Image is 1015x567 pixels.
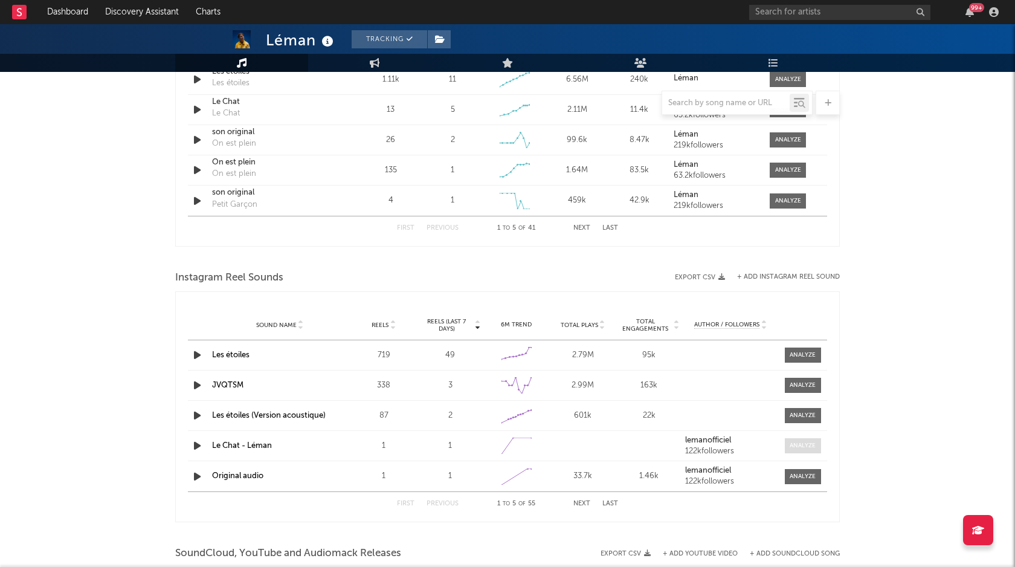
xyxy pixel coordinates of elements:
[212,77,250,89] div: Les étoiles
[685,436,731,444] strong: lemanofficiel
[553,380,613,392] div: 2.99M
[725,274,840,280] div: + Add Instagram Reel Sound
[619,410,680,422] div: 22k
[420,380,480,392] div: 3
[353,380,414,392] div: 338
[553,349,613,361] div: 2.79M
[352,30,427,48] button: Tracking
[674,74,758,83] a: Léman
[420,410,480,422] div: 2
[483,221,549,236] div: 1 5 41
[175,271,283,285] span: Instagram Reel Sounds
[212,412,326,420] a: Les étoiles (Version acoustique)
[573,225,590,232] button: Next
[353,349,414,361] div: 719
[573,501,590,507] button: Next
[212,157,338,169] a: On est plein
[427,501,459,507] button: Previous
[685,467,731,475] strong: lemanofficiel
[483,497,549,511] div: 1 5 55
[738,551,840,557] button: + Add SoundCloud Song
[737,274,840,280] button: + Add Instagram Reel Sound
[175,546,401,561] span: SoundCloud, YouTube and Audiomack Releases
[420,318,473,332] span: Reels (last 7 days)
[674,172,758,180] div: 63.2k followers
[353,410,414,422] div: 87
[362,134,419,146] div: 26
[549,164,605,177] div: 1.64M
[685,436,776,445] a: lemanofficiel
[685,467,776,475] a: lemanofficiel
[662,99,790,108] input: Search by song name or URL
[372,322,388,329] span: Reels
[750,551,840,557] button: + Add SoundCloud Song
[397,225,414,232] button: First
[663,551,738,557] button: + Add YouTube Video
[611,195,668,207] div: 42.9k
[427,225,459,232] button: Previous
[611,74,668,86] div: 240k
[965,7,974,17] button: 99+
[362,164,419,177] div: 135
[486,320,547,329] div: 6M Trend
[674,74,698,82] strong: Léman
[451,195,454,207] div: 1
[420,349,480,361] div: 49
[619,318,672,332] span: Total Engagements
[651,551,738,557] div: + Add YouTube Video
[362,195,419,207] div: 4
[674,111,758,120] div: 63.2k followers
[212,199,257,211] div: Petit Garçon
[611,164,668,177] div: 83.5k
[549,74,605,86] div: 6.56M
[212,138,256,150] div: On est plein
[619,349,680,361] div: 95k
[503,501,510,507] span: to
[353,440,414,452] div: 1
[256,322,297,329] span: Sound Name
[212,351,250,359] a: Les étoiles
[685,478,776,486] div: 122k followers
[549,195,605,207] div: 459k
[362,74,419,86] div: 1.11k
[212,187,338,199] a: son original
[212,381,243,389] a: JVQTSM
[397,501,414,507] button: First
[674,202,758,210] div: 219k followers
[212,472,263,480] a: Original audio
[449,74,456,86] div: 11
[553,470,613,482] div: 33.7k
[674,161,698,169] strong: Léman
[602,225,618,232] button: Last
[674,131,758,139] a: Léman
[561,322,598,329] span: Total Plays
[553,410,613,422] div: 601k
[601,550,651,557] button: Export CSV
[212,126,338,138] a: son original
[611,134,668,146] div: 8.47k
[518,501,526,507] span: of
[675,274,725,281] button: Export CSV
[674,191,758,199] a: Léman
[451,164,454,177] div: 1
[674,141,758,150] div: 219k followers
[749,5,930,20] input: Search for artists
[212,168,256,180] div: On est plein
[694,321,759,329] span: Author / Followers
[619,470,680,482] div: 1.46k
[212,442,272,450] a: Le Chat - Léman
[503,225,510,231] span: to
[451,134,455,146] div: 2
[674,191,698,199] strong: Léman
[353,470,414,482] div: 1
[420,470,480,482] div: 1
[420,440,480,452] div: 1
[685,447,776,456] div: 122k followers
[619,380,680,392] div: 163k
[549,134,605,146] div: 99.6k
[674,161,758,169] a: Léman
[969,3,984,12] div: 99 +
